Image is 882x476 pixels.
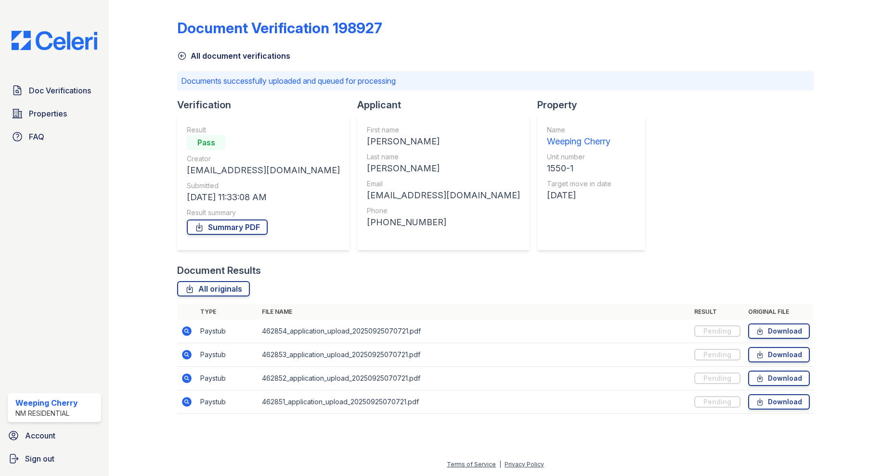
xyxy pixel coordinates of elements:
[8,104,101,123] a: Properties
[177,281,250,296] a: All originals
[547,179,611,189] div: Target move in date
[196,304,258,320] th: Type
[4,449,105,468] a: Sign out
[196,320,258,343] td: Paystub
[4,31,105,50] img: CE_Logo_Blue-a8612792a0a2168367f1c8372b55b34899dd931a85d93a1a3d3e32e68fde9ad4.png
[258,367,690,390] td: 462852_application_upload_20250925070721.pdf
[25,453,54,464] span: Sign out
[367,216,520,229] div: [PHONE_NUMBER]
[29,85,91,96] span: Doc Verifications
[694,396,740,408] div: Pending
[694,373,740,384] div: Pending
[367,152,520,162] div: Last name
[505,461,544,468] a: Privacy Policy
[25,430,55,441] span: Account
[187,154,340,164] div: Creator
[367,206,520,216] div: Phone
[748,394,810,410] a: Download
[357,98,537,112] div: Applicant
[547,162,611,175] div: 1550-1
[258,304,690,320] th: File name
[187,181,340,191] div: Submitted
[748,347,810,362] a: Download
[367,162,520,175] div: [PERSON_NAME]
[547,152,611,162] div: Unit number
[29,108,67,119] span: Properties
[196,343,258,367] td: Paystub
[748,371,810,386] a: Download
[177,19,382,37] div: Document Verification 198927
[187,208,340,218] div: Result summary
[258,343,690,367] td: 462853_application_upload_20250925070721.pdf
[177,50,290,62] a: All document verifications
[367,125,520,135] div: First name
[367,179,520,189] div: Email
[447,461,496,468] a: Terms of Service
[196,390,258,414] td: Paystub
[547,189,611,202] div: [DATE]
[8,127,101,146] a: FAQ
[29,131,44,142] span: FAQ
[367,189,520,202] div: [EMAIL_ADDRESS][DOMAIN_NAME]
[187,191,340,204] div: [DATE] 11:33:08 AM
[187,164,340,177] div: [EMAIL_ADDRESS][DOMAIN_NAME]
[694,325,740,337] div: Pending
[744,304,814,320] th: Original file
[187,125,340,135] div: Result
[177,264,261,277] div: Document Results
[258,320,690,343] td: 462854_application_upload_20250925070721.pdf
[187,219,268,235] a: Summary PDF
[537,98,653,112] div: Property
[15,409,78,418] div: NM Residential
[547,125,611,148] a: Name Weeping Cherry
[258,390,690,414] td: 462851_application_upload_20250925070721.pdf
[367,135,520,148] div: [PERSON_NAME]
[15,397,78,409] div: Weeping Cherry
[181,75,809,87] p: Documents successfully uploaded and queued for processing
[690,304,744,320] th: Result
[547,125,611,135] div: Name
[177,98,357,112] div: Verification
[748,323,810,339] a: Download
[499,461,501,468] div: |
[694,349,740,360] div: Pending
[8,81,101,100] a: Doc Verifications
[4,426,105,445] a: Account
[187,135,225,150] div: Pass
[547,135,611,148] div: Weeping Cherry
[196,367,258,390] td: Paystub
